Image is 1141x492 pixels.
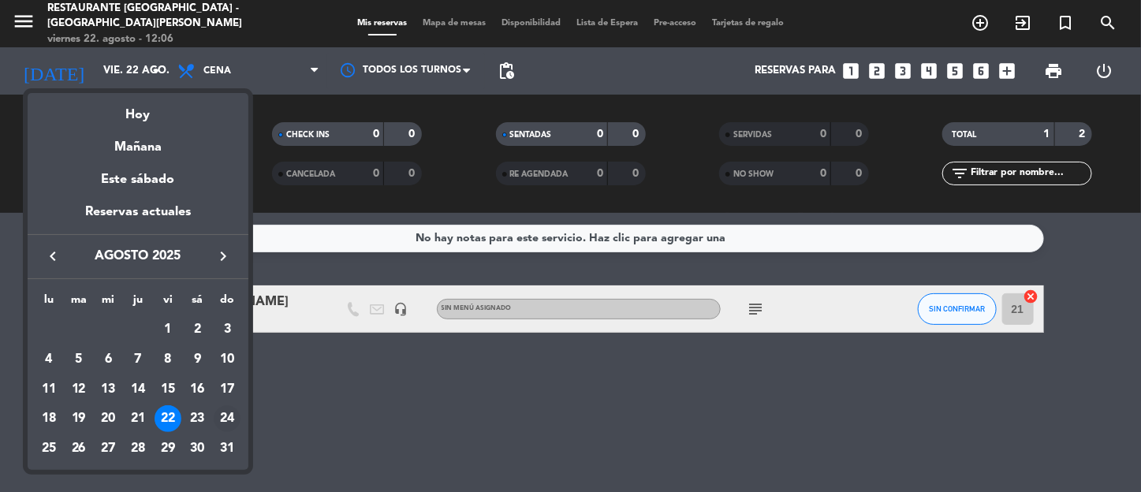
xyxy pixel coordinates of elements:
td: 2 de agosto de 2025 [183,315,213,345]
div: 19 [65,405,92,432]
i: keyboard_arrow_left [43,247,62,266]
div: 5 [65,346,92,373]
div: 25 [35,435,62,462]
div: Este sábado [28,158,248,202]
div: 13 [95,376,121,403]
span: agosto 2025 [67,246,209,266]
div: Hoy [28,93,248,125]
div: 24 [214,405,241,432]
td: 22 de agosto de 2025 [153,404,183,434]
td: 31 de agosto de 2025 [212,434,242,464]
th: martes [64,291,94,315]
i: keyboard_arrow_right [214,247,233,266]
td: 5 de agosto de 2025 [64,345,94,375]
td: 18 de agosto de 2025 [34,404,64,434]
td: 12 de agosto de 2025 [64,375,94,404]
div: 2 [184,316,211,343]
td: 21 de agosto de 2025 [123,404,153,434]
div: 7 [125,346,151,373]
div: 16 [184,376,211,403]
div: 18 [35,405,62,432]
td: 15 de agosto de 2025 [153,375,183,404]
th: sábado [183,291,213,315]
td: 20 de agosto de 2025 [93,404,123,434]
td: 8 de agosto de 2025 [153,345,183,375]
div: 1 [155,316,181,343]
td: 9 de agosto de 2025 [183,345,213,375]
div: 9 [184,346,211,373]
td: 11 de agosto de 2025 [34,375,64,404]
td: 25 de agosto de 2025 [34,434,64,464]
td: 14 de agosto de 2025 [123,375,153,404]
td: 6 de agosto de 2025 [93,345,123,375]
td: 19 de agosto de 2025 [64,404,94,434]
td: 1 de agosto de 2025 [153,315,183,345]
th: jueves [123,291,153,315]
td: 17 de agosto de 2025 [212,375,242,404]
td: 4 de agosto de 2025 [34,345,64,375]
th: viernes [153,291,183,315]
th: domingo [212,291,242,315]
div: 15 [155,376,181,403]
td: 7 de agosto de 2025 [123,345,153,375]
div: 12 [65,376,92,403]
div: 22 [155,405,181,432]
div: 29 [155,435,181,462]
div: 23 [184,405,211,432]
td: 10 de agosto de 2025 [212,345,242,375]
div: 8 [155,346,181,373]
div: 6 [95,346,121,373]
td: 29 de agosto de 2025 [153,434,183,464]
div: 28 [125,435,151,462]
th: miércoles [93,291,123,315]
div: 17 [214,376,241,403]
button: keyboard_arrow_left [39,246,67,266]
div: Mañana [28,125,248,158]
td: 28 de agosto de 2025 [123,434,153,464]
div: 30 [184,435,211,462]
div: Reservas actuales [28,202,248,234]
button: keyboard_arrow_right [209,246,237,266]
td: AGO. [34,315,153,345]
td: 16 de agosto de 2025 [183,375,213,404]
div: 11 [35,376,62,403]
td: 26 de agosto de 2025 [64,434,94,464]
div: 20 [95,405,121,432]
td: 13 de agosto de 2025 [93,375,123,404]
td: 30 de agosto de 2025 [183,434,213,464]
div: 3 [214,316,241,343]
div: 31 [214,435,241,462]
div: 21 [125,405,151,432]
td: 24 de agosto de 2025 [212,404,242,434]
div: 10 [214,346,241,373]
th: lunes [34,291,64,315]
div: 27 [95,435,121,462]
td: 23 de agosto de 2025 [183,404,213,434]
div: 4 [35,346,62,373]
td: 27 de agosto de 2025 [93,434,123,464]
td: 3 de agosto de 2025 [212,315,242,345]
div: 26 [65,435,92,462]
div: 14 [125,376,151,403]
